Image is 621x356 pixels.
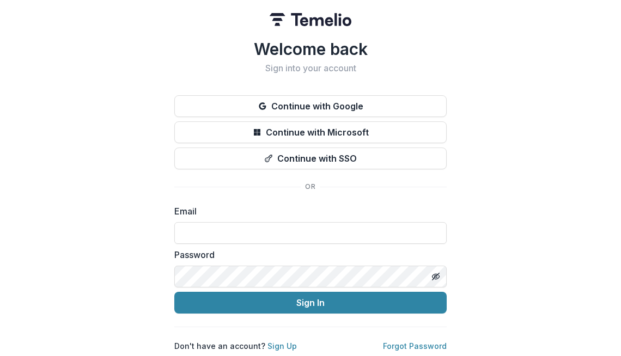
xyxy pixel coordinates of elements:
a: Forgot Password [383,341,447,351]
button: Sign In [174,292,447,314]
h2: Sign into your account [174,63,447,73]
button: Continue with Microsoft [174,121,447,143]
label: Email [174,205,440,218]
p: Don't have an account? [174,340,297,352]
h1: Welcome back [174,39,447,59]
button: Toggle password visibility [427,268,445,285]
a: Sign Up [267,341,297,351]
img: Temelio [270,13,351,26]
button: Continue with SSO [174,148,447,169]
label: Password [174,248,440,261]
button: Continue with Google [174,95,447,117]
